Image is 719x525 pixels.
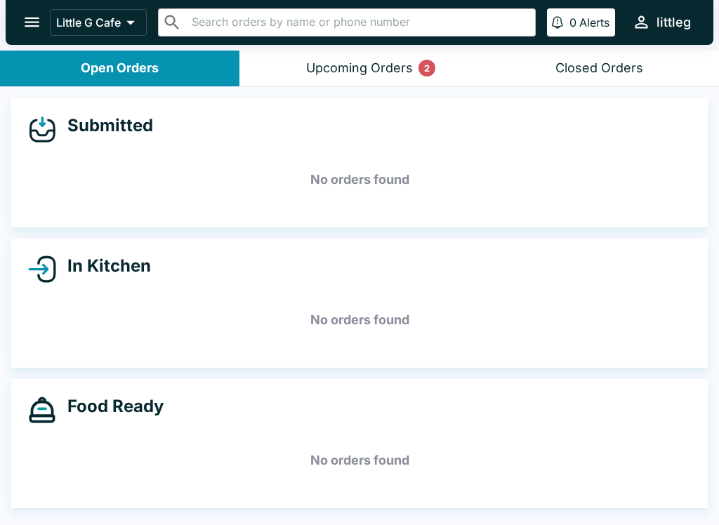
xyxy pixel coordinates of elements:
h4: In Kitchen [56,255,151,277]
h4: Food Ready [56,396,164,417]
p: 2 [424,61,430,75]
h4: Submitted [56,115,153,136]
button: Little G Cafe [50,9,147,36]
input: Search orders by name or phone number [187,13,529,32]
p: Alerts [579,15,609,29]
h5: No orders found [28,154,691,205]
button: littleg [626,7,697,37]
div: Closed Orders [555,60,643,77]
p: 0 [569,15,576,29]
button: open drawer [14,4,50,40]
h5: No orders found [28,295,691,345]
div: littleg [657,14,691,31]
div: Open Orders [81,60,159,77]
div: Upcoming Orders [306,60,413,77]
p: Little G Cafe [56,15,121,29]
h5: No orders found [28,435,691,486]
